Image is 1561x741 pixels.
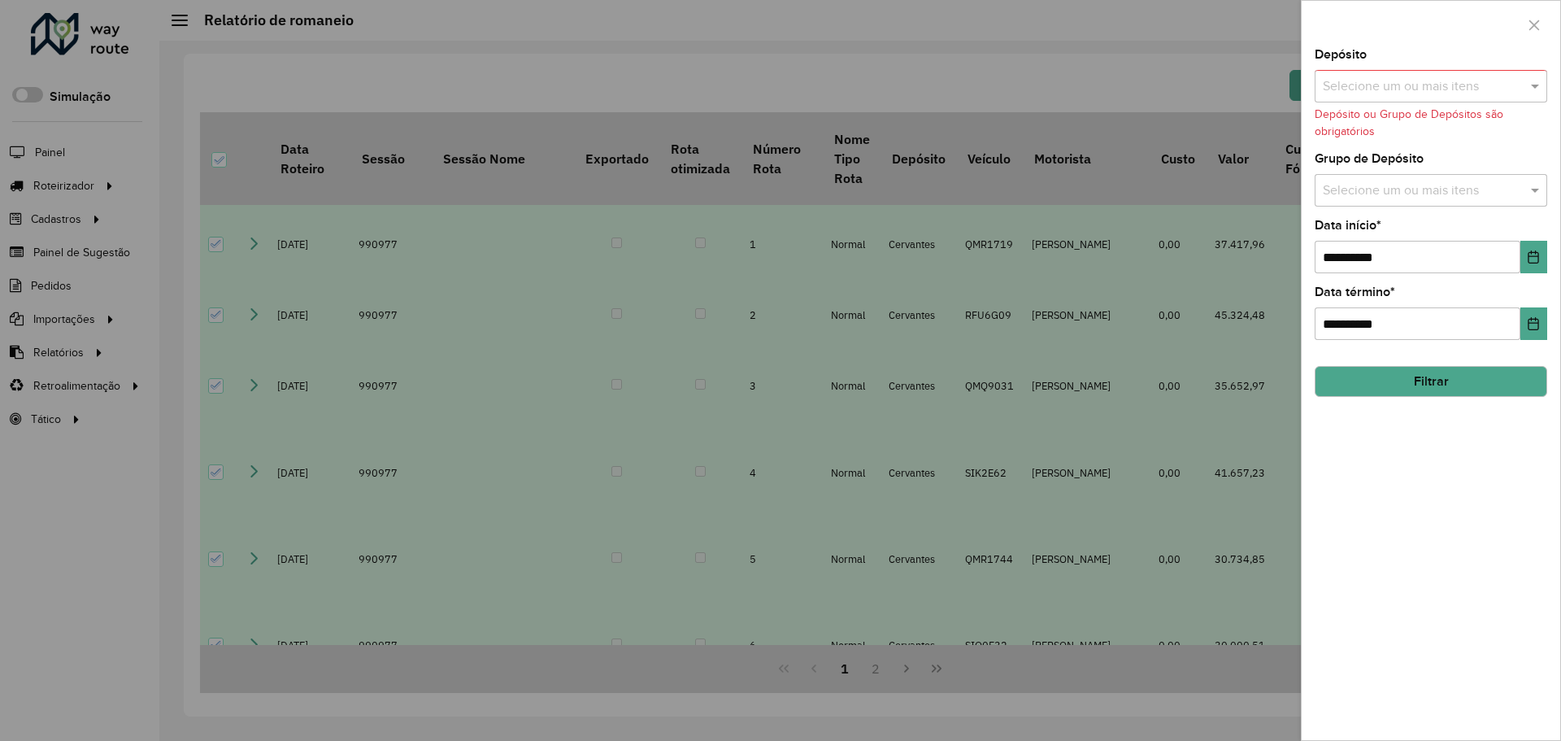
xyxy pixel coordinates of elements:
formly-validation-message: Depósito ou Grupo de Depósitos são obrigatórios [1315,108,1503,137]
button: Filtrar [1315,366,1547,397]
button: Choose Date [1520,307,1547,340]
label: Grupo de Depósito [1315,149,1424,168]
button: Choose Date [1520,241,1547,273]
label: Data início [1315,216,1381,235]
label: Depósito [1315,45,1367,64]
label: Data término [1315,282,1395,302]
